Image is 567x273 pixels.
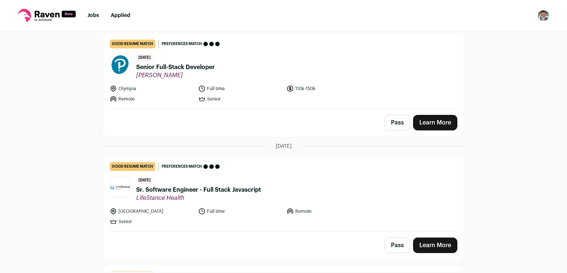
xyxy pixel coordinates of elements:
li: [GEOGRAPHIC_DATA] [110,208,194,215]
img: f3df38fc9326fb33b81e29eb496cc73d31d7c21dc5d90df7d08392d2c4cadebe [110,185,130,190]
div: good resume match [110,40,155,48]
span: LifeStance Health [136,194,261,202]
img: 19917917-medium_jpg [537,10,549,21]
span: Senior Full-Stack Developer [136,63,215,72]
a: Jobs [87,13,99,18]
span: Preferences match [162,40,202,48]
a: good resume match Preferences match [DATE] Senior Full-Stack Developer [PERSON_NAME] Olympia Full... [104,34,463,109]
a: Learn More [413,115,457,130]
span: Preferences match [162,163,202,170]
a: Applied [111,13,130,18]
div: good resume match [110,162,155,171]
li: Senior [198,95,282,103]
a: Learn More [413,238,457,253]
li: Full time [198,85,282,92]
a: good resume match Preferences match [DATE] Sr. Software Engineer - Full Stack Javascript LifeStan... [104,156,463,231]
button: Pass [385,115,410,130]
span: [DATE] [136,54,153,61]
span: [DATE] [276,143,292,150]
li: Olympia [110,85,194,92]
span: [DATE] [136,177,153,184]
img: 93744b24133d8dfe88eada871c186e1188380b81bf73abaaa405d611e2f95867.jpg [110,55,130,75]
button: Open dropdown [537,10,549,21]
li: Senior [110,218,194,225]
li: 110k-150k [286,85,371,92]
li: Remote [286,208,371,215]
li: Remote [110,95,194,103]
li: Full time [198,208,282,215]
span: Sr. Software Engineer - Full Stack Javascript [136,185,261,194]
span: [PERSON_NAME] [136,72,215,79]
button: Pass [385,238,410,253]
